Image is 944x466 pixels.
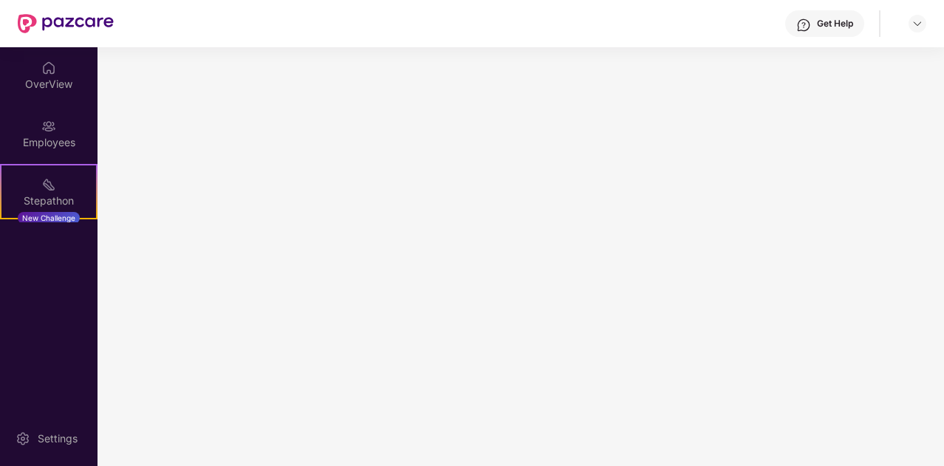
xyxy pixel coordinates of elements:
[18,212,80,224] div: New Challenge
[41,177,56,192] img: svg+xml;base64,PHN2ZyB4bWxucz0iaHR0cDovL3d3dy53My5vcmcvMjAwMC9zdmciIHdpZHRoPSIyMSIgaGVpZ2h0PSIyMC...
[796,18,811,32] img: svg+xml;base64,PHN2ZyBpZD0iSGVscC0zMngzMiIgeG1sbnM9Imh0dHA6Ly93d3cudzMub3JnLzIwMDAvc3ZnIiB3aWR0aD...
[1,193,96,208] div: Stepathon
[41,61,56,75] img: svg+xml;base64,PHN2ZyBpZD0iSG9tZSIgeG1sbnM9Imh0dHA6Ly93d3cudzMub3JnLzIwMDAvc3ZnIiB3aWR0aD0iMjAiIG...
[911,18,923,30] img: svg+xml;base64,PHN2ZyBpZD0iRHJvcGRvd24tMzJ4MzIiIHhtbG5zPSJodHRwOi8vd3d3LnczLm9yZy8yMDAwL3N2ZyIgd2...
[16,431,30,446] img: svg+xml;base64,PHN2ZyBpZD0iU2V0dGluZy0yMHgyMCIgeG1sbnM9Imh0dHA6Ly93d3cudzMub3JnLzIwMDAvc3ZnIiB3aW...
[18,14,114,33] img: New Pazcare Logo
[41,119,56,134] img: svg+xml;base64,PHN2ZyBpZD0iRW1wbG95ZWVzIiB4bWxucz0iaHR0cDovL3d3dy53My5vcmcvMjAwMC9zdmciIHdpZHRoPS...
[817,18,853,30] div: Get Help
[33,431,82,446] div: Settings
